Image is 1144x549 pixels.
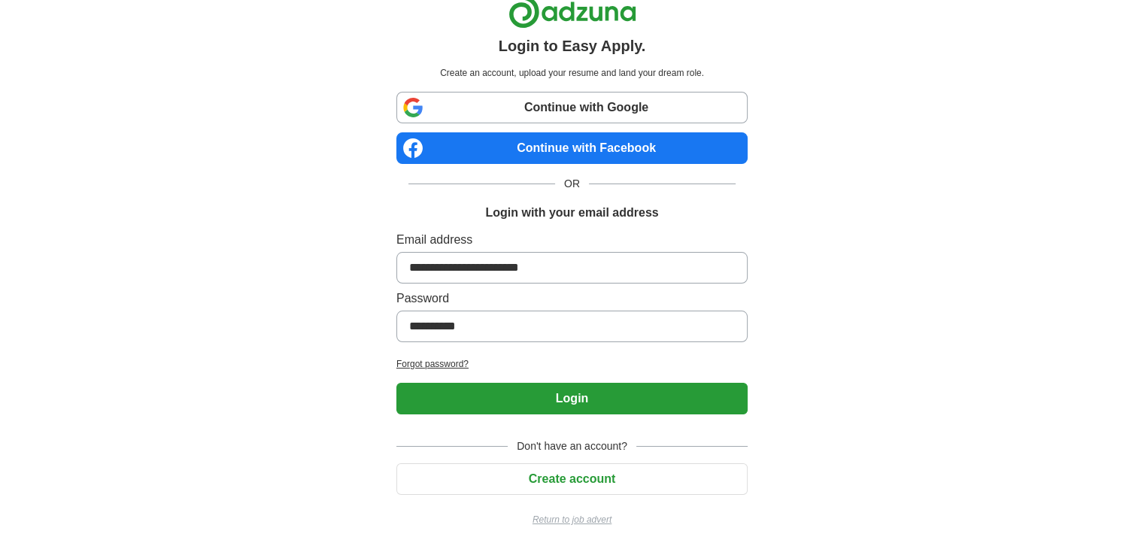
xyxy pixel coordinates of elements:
[508,438,636,454] span: Don't have an account?
[396,290,748,308] label: Password
[399,66,745,80] p: Create an account, upload your resume and land your dream role.
[396,383,748,414] button: Login
[396,472,748,485] a: Create account
[396,231,748,249] label: Email address
[485,204,658,222] h1: Login with your email address
[396,132,748,164] a: Continue with Facebook
[396,92,748,123] a: Continue with Google
[396,463,748,495] button: Create account
[555,176,589,192] span: OR
[396,513,748,526] a: Return to job advert
[396,357,748,371] a: Forgot password?
[499,35,646,57] h1: Login to Easy Apply.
